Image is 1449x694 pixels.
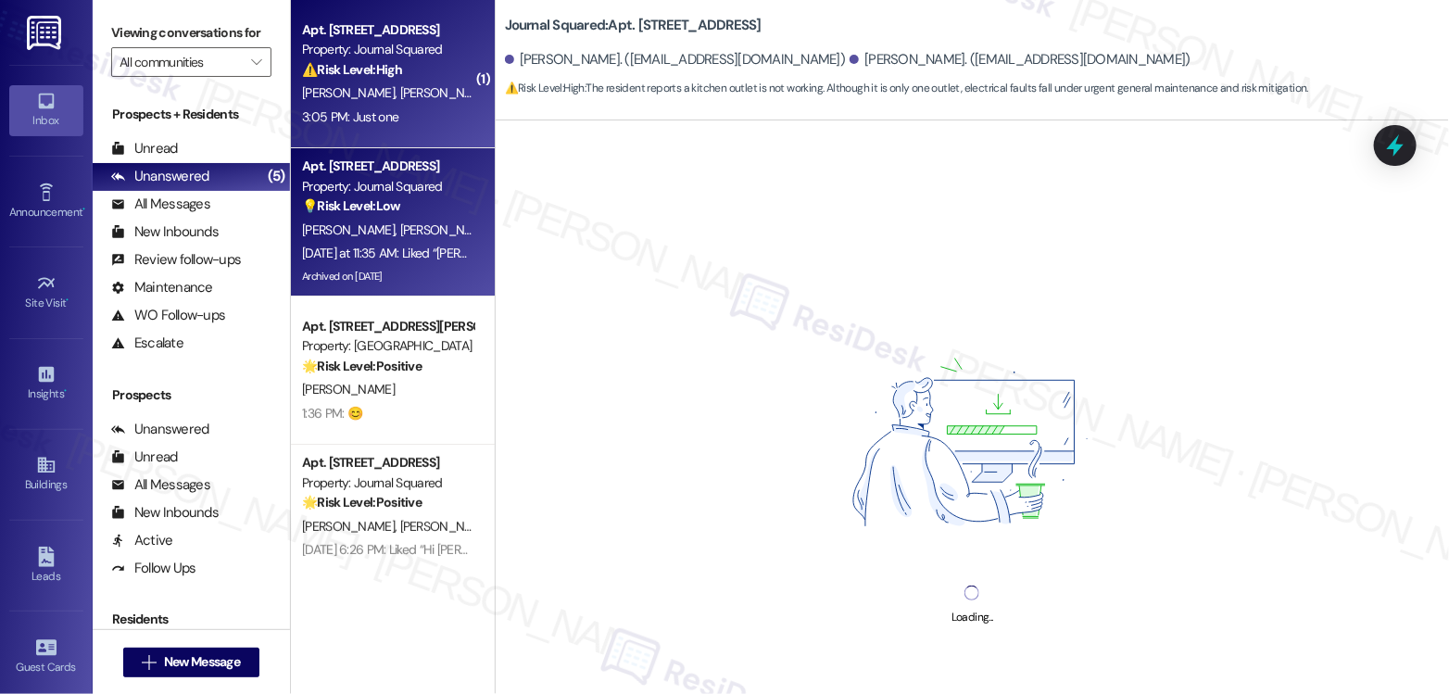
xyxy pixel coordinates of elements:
[302,177,473,196] div: Property: Journal Squared
[123,648,260,677] button: New Message
[111,420,209,439] div: Unanswered
[300,265,475,288] div: Archived on [DATE]
[505,81,585,95] strong: ⚠️ Risk Level: High
[9,85,83,135] a: Inbox
[9,449,83,499] a: Buildings
[111,448,178,467] div: Unread
[9,359,83,409] a: Insights •
[302,84,400,101] span: [PERSON_NAME]
[850,50,1191,69] div: [PERSON_NAME]. ([EMAIL_ADDRESS][DOMAIN_NAME])
[27,16,65,50] img: ResiDesk Logo
[111,278,213,297] div: Maintenance
[111,503,219,523] div: New Inbounds
[951,608,993,627] div: Loading...
[111,139,178,158] div: Unread
[399,221,498,238] span: [PERSON_NAME]
[111,222,219,242] div: New Inbounds
[67,294,69,307] span: •
[302,381,395,397] span: [PERSON_NAME]
[143,655,157,670] i: 
[164,652,240,672] span: New Message
[82,203,85,216] span: •
[111,19,271,47] label: Viewing conversations for
[251,55,261,69] i: 
[302,336,473,356] div: Property: [GEOGRAPHIC_DATA]
[93,610,290,629] div: Residents
[302,20,473,40] div: Apt. [STREET_ADDRESS]
[9,541,83,591] a: Leads
[399,518,492,535] span: [PERSON_NAME]
[111,306,225,325] div: WO Follow-ups
[302,221,400,238] span: [PERSON_NAME]
[302,358,422,374] strong: 🌟 Risk Level: Positive
[302,157,473,176] div: Apt. [STREET_ADDRESS]
[302,494,422,511] strong: 🌟 Risk Level: Positive
[93,105,290,124] div: Prospects + Residents
[302,541,745,558] div: [DATE] 6:26 PM: Liked “Hi [PERSON_NAME] and [PERSON_NAME]! Starting [DATE]…”
[111,167,209,186] div: Unanswered
[399,84,492,101] span: [PERSON_NAME]
[302,197,400,214] strong: 💡 Risk Level: Low
[64,385,67,397] span: •
[302,453,473,473] div: Apt. [STREET_ADDRESS]
[302,61,402,78] strong: ⚠️ Risk Level: High
[302,40,473,59] div: Property: Journal Squared
[111,531,173,550] div: Active
[505,79,1309,98] span: : The resident reports a kitchen outlet is not working. Although it is only one outlet, electrica...
[120,47,242,77] input: All communities
[111,250,241,270] div: Review follow-ups
[505,16,762,35] b: Journal Squared: Apt. [STREET_ADDRESS]
[93,385,290,405] div: Prospects
[300,562,475,585] div: Archived on [DATE]
[302,317,473,336] div: Apt. [STREET_ADDRESS][PERSON_NAME]
[302,473,473,493] div: Property: Journal Squared
[111,475,210,495] div: All Messages
[302,518,400,535] span: [PERSON_NAME]
[9,268,83,318] a: Site Visit •
[302,405,362,422] div: 1:36 PM: 😊
[111,559,196,578] div: Follow Ups
[111,195,210,214] div: All Messages
[263,162,290,191] div: (5)
[111,334,183,353] div: Escalate
[9,632,83,682] a: Guest Cards
[505,50,846,69] div: [PERSON_NAME]. ([EMAIL_ADDRESS][DOMAIN_NAME])
[302,108,398,125] div: 3:05 PM: Just one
